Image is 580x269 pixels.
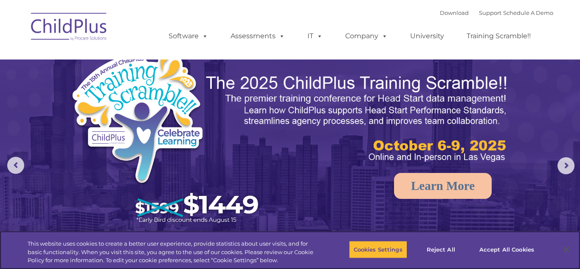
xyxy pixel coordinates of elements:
[349,241,407,258] button: Cookies Settings
[337,28,396,45] a: Company
[27,7,112,49] img: ChildPlus by Procare Solutions
[503,9,553,16] a: Schedule A Demo
[475,241,539,258] button: Accept All Cookies
[118,56,144,62] span: Last name
[222,28,293,45] a: Assessments
[479,9,501,16] a: Support
[160,28,217,45] a: Software
[440,9,469,16] a: Download
[402,28,453,45] a: University
[414,241,467,258] button: Reject All
[299,28,331,45] a: IT
[458,28,539,45] a: Training Scramble!!
[394,173,492,199] a: Learn More
[118,91,154,97] span: Phone number
[28,240,319,265] div: This website uses cookies to create a better user experience, provide statistics about user visit...
[440,9,553,16] font: |
[557,240,576,259] button: Close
